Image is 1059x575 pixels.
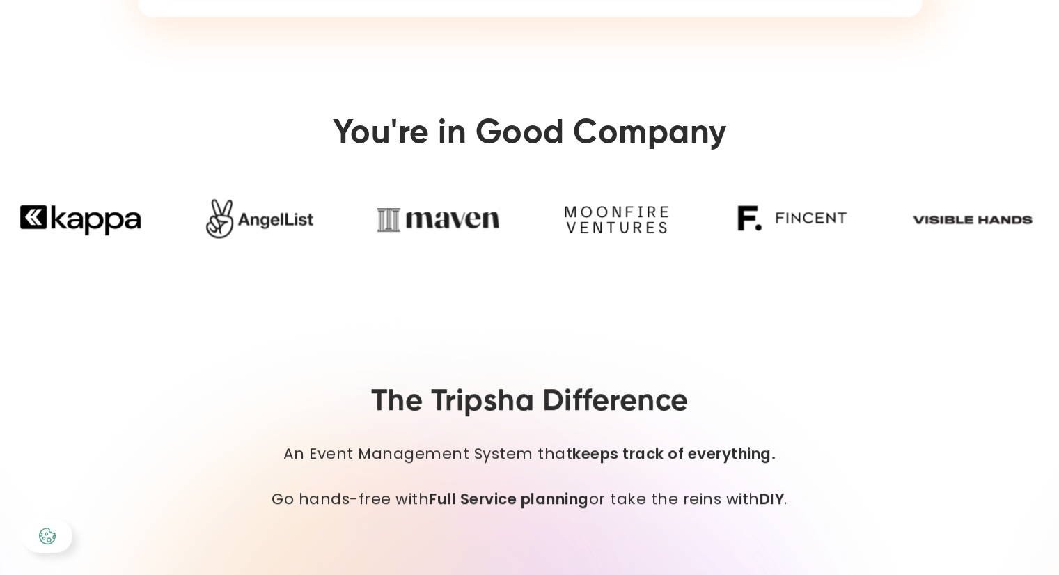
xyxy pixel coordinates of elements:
[760,488,785,510] strong: DIY
[716,197,872,241] img: parner logo Fincent
[371,384,689,420] h2: The Tripsha Difference
[182,191,338,247] img: AngelList logo
[272,443,787,510] p: An Event Management System that Go hands-free with or take the reins with .
[84,114,975,155] h2: You're in Good Company
[895,212,1051,226] img: Visible Hands Logo
[360,198,516,240] img: Maven logo
[572,443,776,464] strong: keeps track of everything. ‍
[429,488,589,510] strong: Full Service planning
[538,196,694,242] img: Moonfire Ventures logo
